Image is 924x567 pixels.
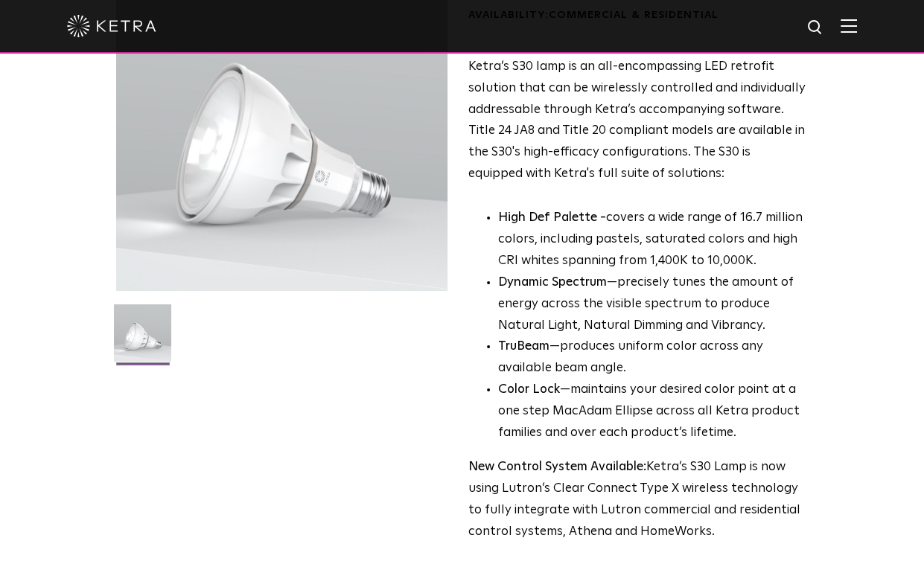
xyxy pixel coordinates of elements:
strong: High Def Palette - [498,211,606,224]
img: S30-Lamp-Edison-2021-Web-Square [114,304,171,373]
li: —precisely tunes the amount of energy across the visible spectrum to produce Natural Light, Natur... [498,272,807,337]
p: Ketra’s S30 Lamp is now using Lutron’s Clear Connect Type X wireless technology to fully integrat... [468,457,807,543]
strong: Color Lock [498,383,560,396]
img: Hamburger%20Nav.svg [841,19,857,33]
span: Ketra’s S30 lamp is an all-encompassing LED retrofit solution that can be wirelessly controlled a... [468,60,806,180]
strong: TruBeam [498,340,549,353]
p: covers a wide range of 16.7 million colors, including pastels, saturated colors and high CRI whit... [498,208,807,272]
strong: New Control System Available: [468,461,646,473]
li: —produces uniform color across any available beam angle. [498,336,807,379]
strong: Dynamic Spectrum [498,276,607,289]
img: search icon [806,19,825,37]
li: —maintains your desired color point at a one step MacAdam Ellipse across all Ketra product famili... [498,379,807,444]
img: ketra-logo-2019-white [67,15,156,37]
